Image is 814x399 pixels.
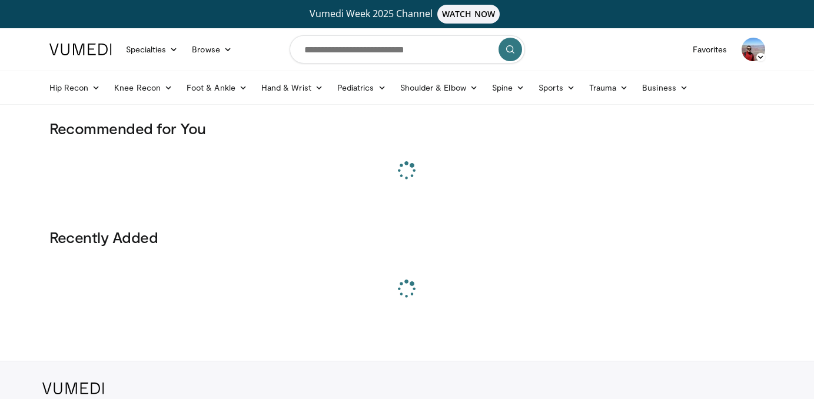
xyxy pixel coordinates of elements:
img: Avatar [742,38,765,61]
a: Spine [485,76,531,99]
a: Browse [185,38,239,61]
h3: Recently Added [49,228,765,247]
a: Favorites [686,38,735,61]
a: Trauma [582,76,636,99]
a: Foot & Ankle [180,76,254,99]
img: VuMedi Logo [49,44,112,55]
a: Vumedi Week 2025 ChannelWATCH NOW [51,5,763,24]
a: Pediatrics [330,76,393,99]
input: Search topics, interventions [290,35,525,64]
a: Hip Recon [42,76,108,99]
a: Sports [531,76,582,99]
a: Specialties [119,38,185,61]
a: Business [635,76,695,99]
h3: Recommended for You [49,119,765,138]
img: VuMedi Logo [42,383,104,394]
a: Knee Recon [107,76,180,99]
a: Hand & Wrist [254,76,330,99]
span: WATCH NOW [437,5,500,24]
a: Shoulder & Elbow [393,76,485,99]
